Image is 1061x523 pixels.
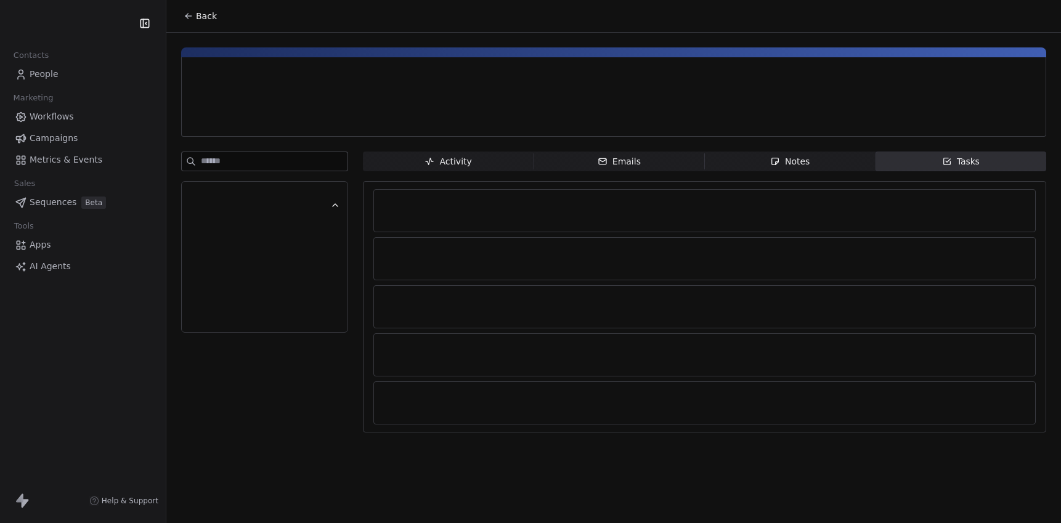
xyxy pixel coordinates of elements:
[10,64,156,84] a: People
[10,235,156,255] a: Apps
[770,155,810,168] div: Notes
[176,5,224,27] button: Back
[30,260,71,273] span: AI Agents
[196,10,217,22] span: Back
[102,496,158,506] span: Help & Support
[9,217,39,235] span: Tools
[30,238,51,251] span: Apps
[8,46,54,65] span: Contacts
[10,107,156,127] a: Workflows
[30,196,76,209] span: Sequences
[30,68,59,81] span: People
[10,256,156,277] a: AI Agents
[425,155,471,168] div: Activity
[8,89,59,107] span: Marketing
[598,155,641,168] div: Emails
[89,496,158,506] a: Help & Support
[81,197,106,209] span: Beta
[30,132,78,145] span: Campaigns
[10,192,156,213] a: SequencesBeta
[10,150,156,170] a: Metrics & Events
[30,110,74,123] span: Workflows
[10,128,156,148] a: Campaigns
[9,174,41,193] span: Sales
[30,153,102,166] span: Metrics & Events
